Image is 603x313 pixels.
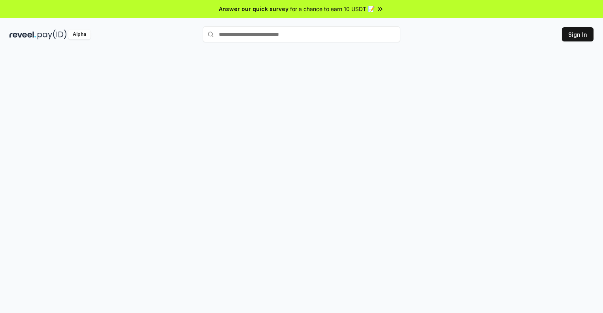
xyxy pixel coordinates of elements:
[38,30,67,39] img: pay_id
[9,30,36,39] img: reveel_dark
[219,5,288,13] span: Answer our quick survey
[290,5,375,13] span: for a chance to earn 10 USDT 📝
[68,30,90,39] div: Alpha
[562,27,594,41] button: Sign In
